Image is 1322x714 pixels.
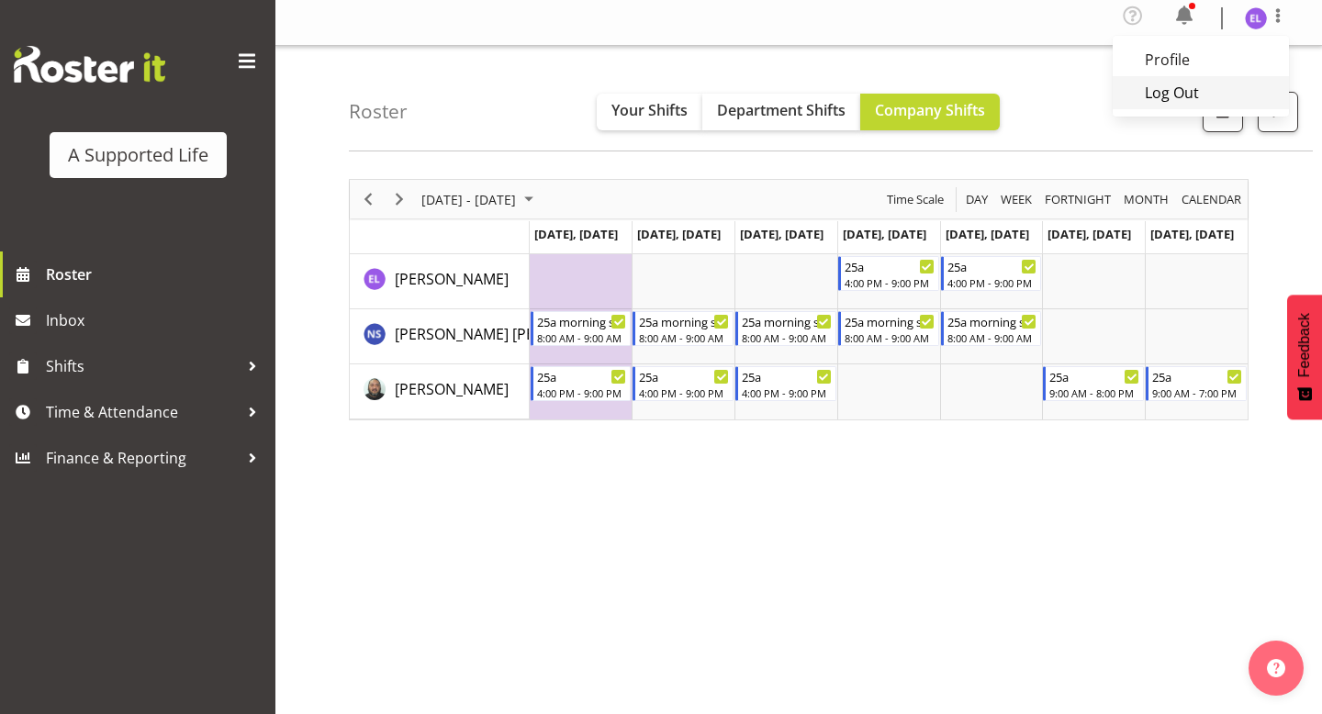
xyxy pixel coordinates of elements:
button: Department Shifts [702,94,860,130]
span: [DATE], [DATE] [843,226,926,242]
div: 8:00 AM - 9:00 AM [742,330,832,345]
img: Rosterit website logo [14,46,165,83]
div: 9:00 AM - 7:00 PM [1152,385,1242,400]
span: [PERSON_NAME] [PERSON_NAME] [395,324,626,344]
div: 25a morning supports [639,312,729,330]
div: Nicola Sian Frater"s event - 25a morning supports Begin From Thursday, September 25, 2025 at 8:00... [838,311,939,346]
button: Next [387,188,412,211]
span: Week [999,188,1034,211]
span: Day [964,188,990,211]
div: 8:00 AM - 9:00 AM [947,330,1037,345]
span: Fortnight [1043,188,1113,211]
span: [DATE], [DATE] [534,226,618,242]
div: Nicola Sian Frater"s event - 25a morning supports Begin From Wednesday, September 24, 2025 at 8:0... [735,311,836,346]
a: Log Out [1113,76,1289,109]
div: 25a [845,257,935,275]
a: [PERSON_NAME] [395,378,509,400]
span: [DATE], [DATE] [1048,226,1131,242]
div: Tim Siaki"s event - 25a Begin From Tuesday, September 23, 2025 at 4:00:00 PM GMT+12:00 Ends At Tu... [633,366,734,401]
a: [PERSON_NAME] [PERSON_NAME] [395,323,626,345]
div: Nicola Sian Frater"s event - 25a morning supports Begin From Friday, September 26, 2025 at 8:00:0... [941,311,1042,346]
span: Shifts [46,352,239,380]
div: 4:00 PM - 9:00 PM [639,385,729,400]
table: Timeline Week of September 22, 2025 [530,254,1248,419]
div: 4:00 PM - 9:00 PM [742,385,832,400]
span: [PERSON_NAME] [395,379,509,399]
h4: Roster [349,101,408,122]
div: Tim Siaki"s event - 25a Begin From Saturday, September 27, 2025 at 9:00:00 AM GMT+12:00 Ends At S... [1043,366,1144,401]
button: Previous [356,188,381,211]
span: Feedback [1296,313,1313,377]
span: [PERSON_NAME] [395,269,509,289]
span: Your Shifts [611,100,688,120]
div: 25a [1152,367,1242,385]
span: Time & Attendance [46,398,239,426]
span: Time Scale [885,188,946,211]
div: A Supported Life [68,141,208,169]
div: Elise Loh"s event - 25a Begin From Thursday, September 25, 2025 at 4:00:00 PM GMT+12:00 Ends At T... [838,256,939,291]
div: 25a morning supports [845,312,935,330]
div: Tim Siaki"s event - 25a Begin From Sunday, September 28, 2025 at 9:00:00 AM GMT+13:00 Ends At Sun... [1146,366,1247,401]
button: Your Shifts [597,94,702,130]
div: 25a [742,367,832,385]
div: Tim Siaki"s event - 25a Begin From Wednesday, September 24, 2025 at 4:00:00 PM GMT+12:00 Ends At ... [735,366,836,401]
div: 25a [537,367,627,385]
button: Month [1179,188,1245,211]
div: 25a morning supports [947,312,1037,330]
span: calendar [1180,188,1243,211]
div: 9:00 AM - 8:00 PM [1049,385,1139,400]
button: Timeline Month [1121,188,1172,211]
td: Elise Loh resource [350,254,530,309]
a: [PERSON_NAME] [395,268,509,290]
img: help-xxl-2.png [1267,659,1285,677]
button: Company Shifts [860,94,1000,130]
span: [DATE], [DATE] [1150,226,1234,242]
div: Tim Siaki"s event - 25a Begin From Monday, September 22, 2025 at 4:00:00 PM GMT+12:00 Ends At Mon... [531,366,632,401]
span: [DATE] - [DATE] [420,188,518,211]
span: [DATE], [DATE] [637,226,721,242]
div: 8:00 AM - 9:00 AM [537,330,627,345]
div: Next [384,180,415,218]
div: 8:00 AM - 9:00 AM [639,330,729,345]
td: Nicola Sian Frater resource [350,309,530,364]
div: 25a [947,257,1037,275]
button: September 22 - 28, 2025 [419,188,542,211]
span: Department Shifts [717,100,846,120]
button: Timeline Day [963,188,991,211]
span: Inbox [46,307,266,334]
div: 4:00 PM - 9:00 PM [845,275,935,290]
img: elise-loh5844.jpg [1245,7,1267,29]
button: Fortnight [1042,188,1115,211]
button: Feedback - Show survey [1287,295,1322,419]
span: Finance & Reporting [46,444,239,472]
div: 25a [639,367,729,385]
div: Elise Loh"s event - 25a Begin From Friday, September 26, 2025 at 4:00:00 PM GMT+12:00 Ends At Fri... [941,256,1042,291]
td: Tim Siaki resource [350,364,530,419]
div: 4:00 PM - 9:00 PM [947,275,1037,290]
span: Company Shifts [875,100,985,120]
div: Timeline Week of September 22, 2025 [349,179,1249,420]
div: Previous [353,180,384,218]
div: 8:00 AM - 9:00 AM [845,330,935,345]
div: Nicola Sian Frater"s event - 25a morning supports Begin From Monday, September 22, 2025 at 8:00:0... [531,311,632,346]
div: 25a [1049,367,1139,385]
span: [DATE], [DATE] [946,226,1029,242]
button: Time Scale [884,188,947,211]
div: Nicola Sian Frater"s event - 25a morning supports Begin From Tuesday, September 23, 2025 at 8:00:... [633,311,734,346]
span: Month [1122,188,1171,211]
a: Profile [1113,43,1289,76]
button: Timeline Week [998,188,1036,211]
div: 25a morning supports [537,312,627,330]
div: 4:00 PM - 9:00 PM [537,385,627,400]
span: [DATE], [DATE] [740,226,823,242]
span: Roster [46,261,266,288]
div: 25a morning supports [742,312,832,330]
